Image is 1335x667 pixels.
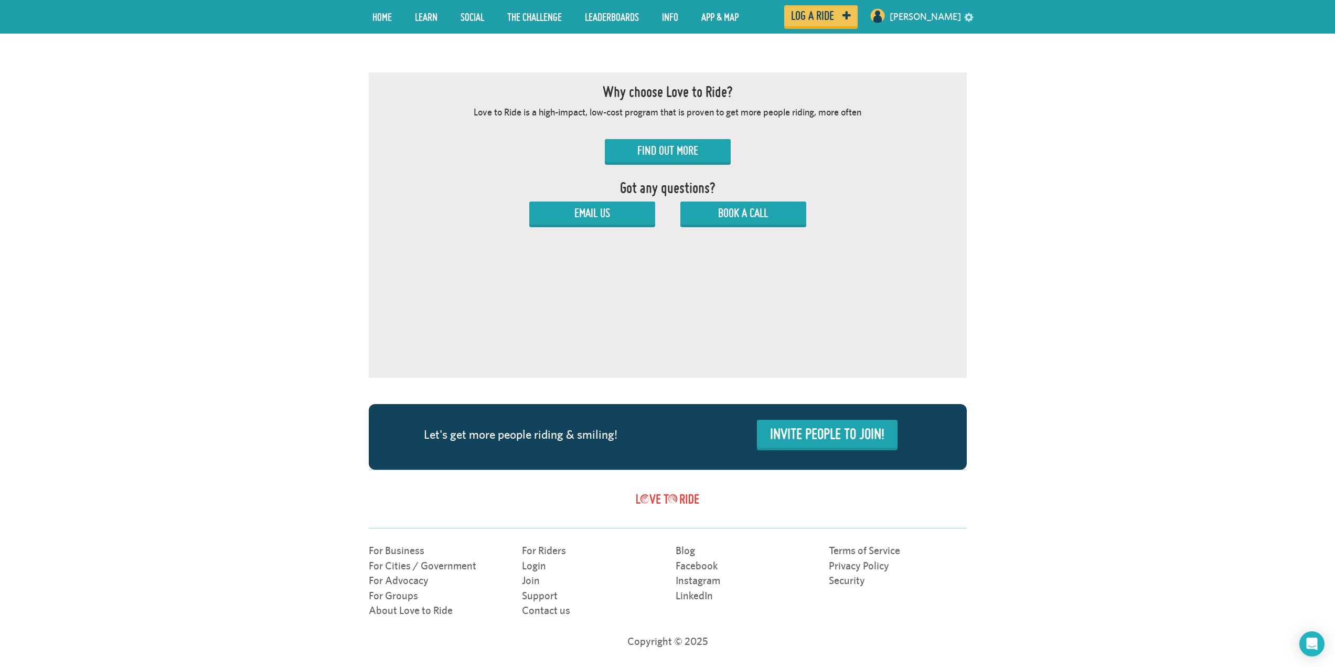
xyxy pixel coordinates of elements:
a: Facebook [676,559,718,571]
div: Let's get more people riding & smiling! [374,426,668,443]
h2: Got any questions? [620,179,715,196]
img: User profile image [869,7,886,24]
a: Book a Call [680,202,806,225]
a: Find Out More [605,139,731,162]
a: Join [522,574,540,586]
a: About Love to Ride [369,604,453,616]
a: For Business [369,544,424,556]
a: Instagram [676,574,720,586]
p: Love to Ride is a high-impact, low-cost program that is proven to get more people riding, more often [474,105,861,119]
a: Social [453,4,492,30]
a: Terms of Service [829,544,900,556]
a: Log a ride [784,5,858,26]
a: INVITE PEOPLE TO JOIN! [757,420,898,448]
a: The Challenge [499,4,570,30]
a: Home [365,4,400,30]
a: For Cities / Government [369,559,476,571]
div: Open Intercom Messenger [1299,631,1325,657]
a: Email Us [529,202,655,225]
a: Info [654,4,686,30]
a: LEARN [407,4,445,30]
a: settings drop down toggle [964,12,974,22]
a: For Riders [522,544,566,556]
a: Privacy Policy [829,559,889,571]
img: Site footer [636,481,699,517]
a: [PERSON_NAME] [890,4,961,29]
a: App & Map [693,4,746,30]
a: Security [829,574,865,586]
a: Blog [676,544,695,556]
span: Copyright © 2025 [627,635,708,647]
span: Log a ride [791,11,834,20]
a: Login [522,559,546,571]
a: Leaderboards [577,4,647,30]
a: For Advocacy [369,574,429,586]
a: Contact us [522,604,570,616]
a: For Groups [369,589,418,601]
h2: Why choose Love to Ride? [603,83,733,100]
a: Support [522,589,558,601]
a: LinkedIn [676,589,713,601]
